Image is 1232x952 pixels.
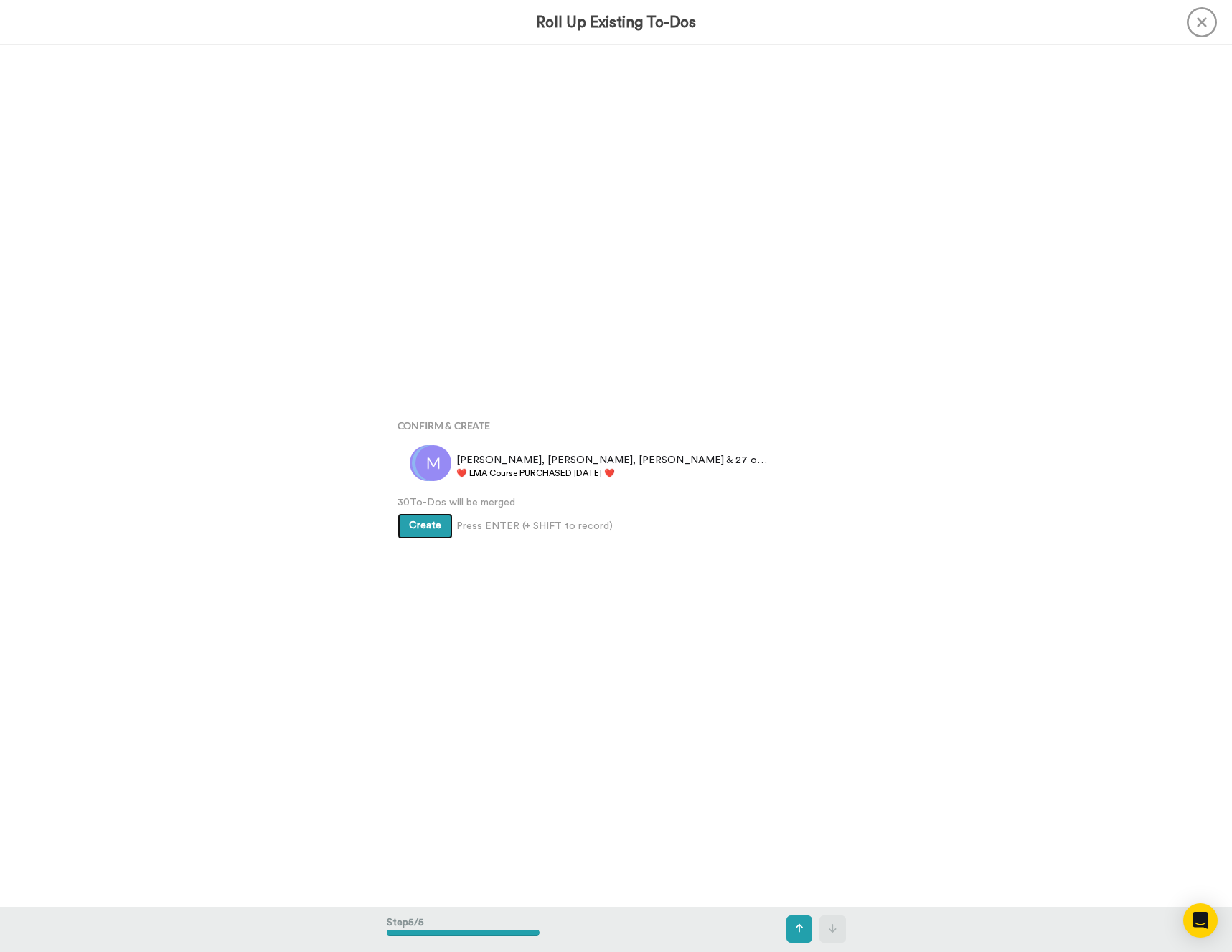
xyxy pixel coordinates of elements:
div: Open Intercom Messenger [1183,903,1218,938]
div: Step 5 / 5 [387,908,540,950]
span: Create [409,520,441,530]
span: [PERSON_NAME], [PERSON_NAME], [PERSON_NAME] & 27 others [456,453,770,467]
img: m.png [415,445,451,481]
span: 30 To-Dos will be merged [398,495,835,510]
button: Create [398,513,453,539]
h4: Confirm & Create [398,420,835,431]
h3: Roll Up Existing To-Dos [536,14,696,31]
span: Press ENTER (+ SHIFT to record) [456,519,613,533]
span: ❤️️ LMA Course PURCHASED [DATE] ❤️️ [456,467,770,479]
img: cc.png [410,445,446,481]
img: cb.png [412,445,448,481]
